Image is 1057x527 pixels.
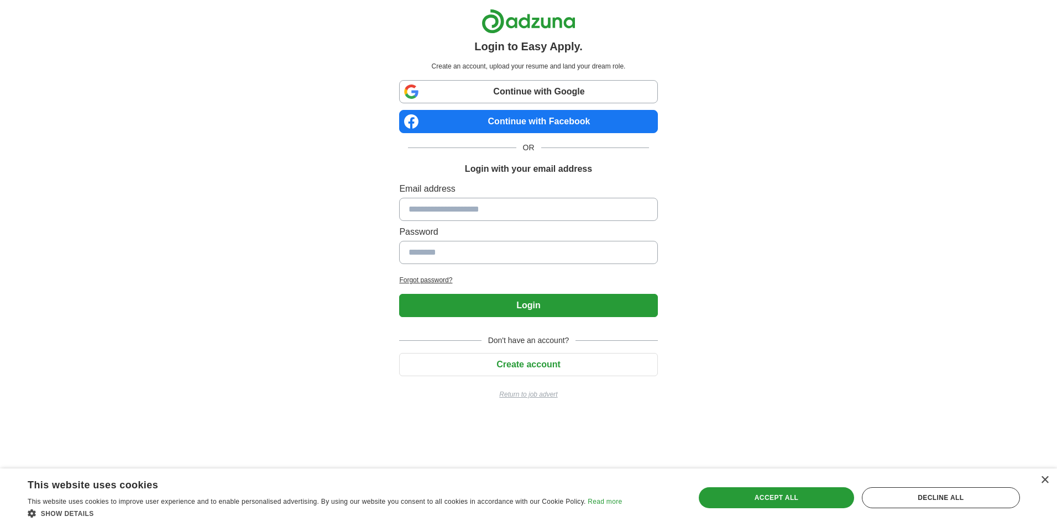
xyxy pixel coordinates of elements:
[399,294,657,317] button: Login
[399,389,657,399] a: Return to job advert
[28,475,594,492] div: This website uses cookies
[482,335,576,346] span: Don't have an account?
[399,110,657,133] a: Continue with Facebook
[1040,476,1049,484] div: Close
[516,142,541,154] span: OR
[699,487,854,508] div: Accept all
[41,510,94,518] span: Show details
[399,80,657,103] a: Continue with Google
[482,9,575,34] img: Adzuna logo
[399,360,657,369] a: Create account
[465,162,592,176] h1: Login with your email address
[474,38,583,55] h1: Login to Easy Apply.
[399,275,657,285] a: Forgot password?
[401,61,655,71] p: Create an account, upload your resume and land your dream role.
[588,498,622,505] a: Read more, opens a new window
[862,487,1020,508] div: Decline all
[399,182,657,196] label: Email address
[28,498,586,505] span: This website uses cookies to improve user experience and to enable personalised advertising. By u...
[399,353,657,376] button: Create account
[28,508,622,519] div: Show details
[399,225,657,239] label: Password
